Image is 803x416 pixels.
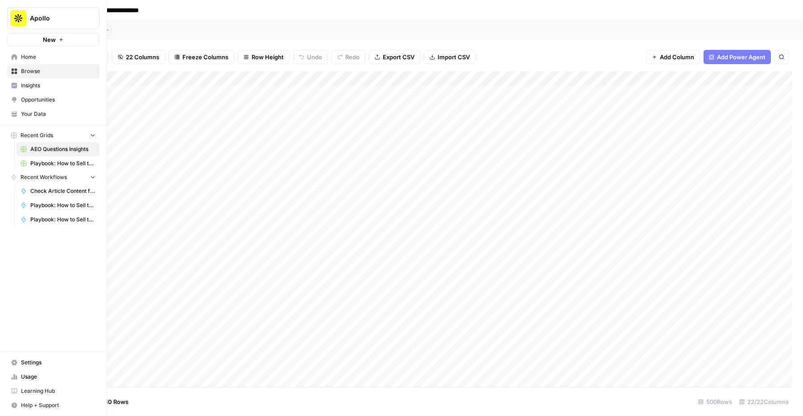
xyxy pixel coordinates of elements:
[43,35,56,44] span: New
[21,359,95,367] span: Settings
[7,33,99,46] button: New
[7,355,99,370] a: Settings
[17,212,99,227] a: Playbook: How to Sell to "X" Leads
[30,14,84,23] span: Apollo
[7,64,99,78] a: Browse
[21,96,95,104] span: Opportunities
[7,50,99,64] a: Home
[17,156,99,171] a: Playbook: How to Sell to "X" Leads Grid
[30,159,95,167] span: Playbook: How to Sell to "X" Leads Grid
[21,53,95,61] span: Home
[7,78,99,93] a: Insights
[21,387,95,395] span: Learning Hub
[182,53,228,61] span: Freeze Columns
[30,145,95,153] span: AEO Questions Insights
[112,50,165,64] button: 22 Columns
[695,395,736,409] div: 500 Rows
[7,129,99,142] button: Recent Grids
[10,10,26,26] img: Apollo Logo
[345,53,360,61] span: Redo
[238,50,290,64] button: Row Height
[7,7,99,29] button: Workspace: Apollo
[21,401,95,409] span: Help + Support
[646,50,700,64] button: Add Column
[252,53,284,61] span: Row Height
[704,50,771,64] button: Add Power Agent
[21,82,95,90] span: Insights
[7,107,99,121] a: Your Data
[7,398,99,412] button: Help + Support
[30,187,95,195] span: Check Article Content for Refresh
[307,53,322,61] span: Undo
[30,216,95,224] span: Playbook: How to Sell to "X" Leads
[331,50,365,64] button: Redo
[169,50,234,64] button: Freeze Columns
[30,201,95,209] span: Playbook: How to Sell to "X" Roles
[736,395,792,409] div: 22/22 Columns
[21,373,95,381] span: Usage
[17,142,99,156] a: AEO Questions Insights
[93,397,128,406] span: Add 10 Rows
[7,171,99,184] button: Recent Workflows
[21,110,95,118] span: Your Data
[21,173,67,181] span: Recent Workflows
[126,53,159,61] span: 22 Columns
[369,50,420,64] button: Export CSV
[7,370,99,384] a: Usage
[438,53,470,61] span: Import CSV
[293,50,328,64] button: Undo
[424,50,476,64] button: Import CSV
[383,53,414,61] span: Export CSV
[17,184,99,198] a: Check Article Content for Refresh
[7,93,99,107] a: Opportunities
[660,53,694,61] span: Add Column
[17,198,99,212] a: Playbook: How to Sell to "X" Roles
[21,131,53,139] span: Recent Grids
[717,53,766,61] span: Add Power Agent
[7,384,99,398] a: Learning Hub
[21,67,95,75] span: Browse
